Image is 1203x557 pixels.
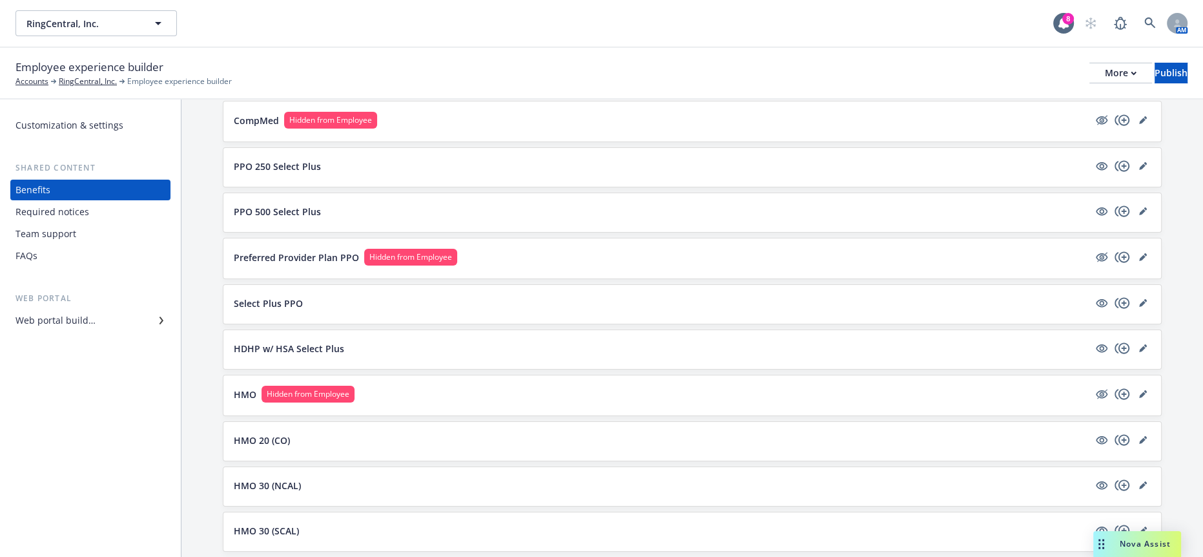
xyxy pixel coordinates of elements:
[234,342,1089,355] button: HDHP w/ HSA Select Plus
[234,297,303,310] p: Select Plus PPO
[234,297,1089,310] button: Select Plus PPO
[369,251,452,263] span: Hidden from Employee
[1094,249,1109,265] a: hidden
[1135,158,1151,174] a: editPencil
[1135,478,1151,493] a: editPencil
[234,205,1089,218] button: PPO 500 Select Plus
[1107,10,1133,36] a: Report a Bug
[1093,531,1181,557] button: Nova Assist
[234,479,301,492] p: HMO 30 (NCAL)
[15,202,89,222] div: Required notices
[234,114,279,127] p: CompMed
[15,224,76,244] div: Team support
[1094,112,1109,128] a: hidden
[234,160,321,173] p: PPO 250 Select Plus
[10,202,170,222] a: Required notices
[1094,341,1109,356] a: visible
[1115,478,1130,493] a: copyPlus
[1115,112,1130,128] a: copyPlus
[1115,204,1130,219] a: copyPlus
[234,251,359,264] p: Preferred Provider Plan PPO
[1094,478,1109,493] a: visible
[15,59,163,76] span: Employee experience builder
[1135,386,1151,402] a: editPencil
[1115,341,1130,356] a: copyPlus
[234,524,1089,538] button: HMO 30 (SCAL)
[1089,63,1152,83] button: More
[234,434,1089,447] button: HMO 20 (CO)
[1094,158,1109,174] a: visible
[1135,341,1151,356] a: editPencil
[1115,158,1130,174] a: copyPlus
[1105,63,1136,83] div: More
[234,388,256,401] p: HMO
[234,342,344,355] p: HDHP w/ HSA Select Plus
[1115,295,1130,311] a: copyPlus
[15,310,96,331] div: Web portal builder
[1093,531,1109,557] div: Drag to move
[1094,204,1109,219] a: visible
[1135,249,1151,265] a: editPencil
[267,388,349,400] span: Hidden from Employee
[10,292,170,305] div: Web portal
[1115,523,1130,538] a: copyPlus
[10,180,170,200] a: Benefits
[1120,538,1171,549] span: Nova Assist
[1155,63,1188,83] button: Publish
[234,479,1089,492] button: HMO 30 (NCAL)
[10,162,170,174] div: Shared content
[1135,523,1151,538] a: editPencil
[1135,295,1151,311] a: editPencil
[1115,432,1130,448] a: copyPlus
[10,115,170,136] a: Customization & settings
[1078,10,1104,36] a: Start snowing
[1115,386,1130,402] a: copyPlus
[1135,204,1151,219] a: editPencil
[10,310,170,331] a: Web portal builder
[1094,295,1109,311] a: visible
[1094,432,1109,448] a: visible
[15,246,37,266] div: FAQs
[1137,10,1163,36] a: Search
[1094,523,1109,538] a: visible
[127,76,232,87] span: Employee experience builder
[234,386,1089,403] button: HMOHidden from Employee
[234,249,1089,266] button: Preferred Provider Plan PPOHidden from Employee
[15,115,123,136] div: Customization & settings
[289,114,372,126] span: Hidden from Employee
[15,180,50,200] div: Benefits
[234,160,1089,173] button: PPO 250 Select Plus
[1135,112,1151,128] a: editPencil
[234,524,299,538] p: HMO 30 (SCAL)
[59,76,117,87] a: RingCentral, Inc.
[1062,13,1074,25] div: 8
[10,246,170,266] a: FAQs
[234,205,321,218] p: PPO 500 Select Plus
[15,10,177,36] button: RingCentral, Inc.
[234,112,1089,129] button: CompMedHidden from Employee
[1135,432,1151,448] a: editPencil
[10,224,170,244] a: Team support
[1094,386,1109,402] a: hidden
[26,17,138,30] span: RingCentral, Inc.
[15,76,48,87] a: Accounts
[1115,249,1130,265] a: copyPlus
[234,434,290,447] p: HMO 20 (CO)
